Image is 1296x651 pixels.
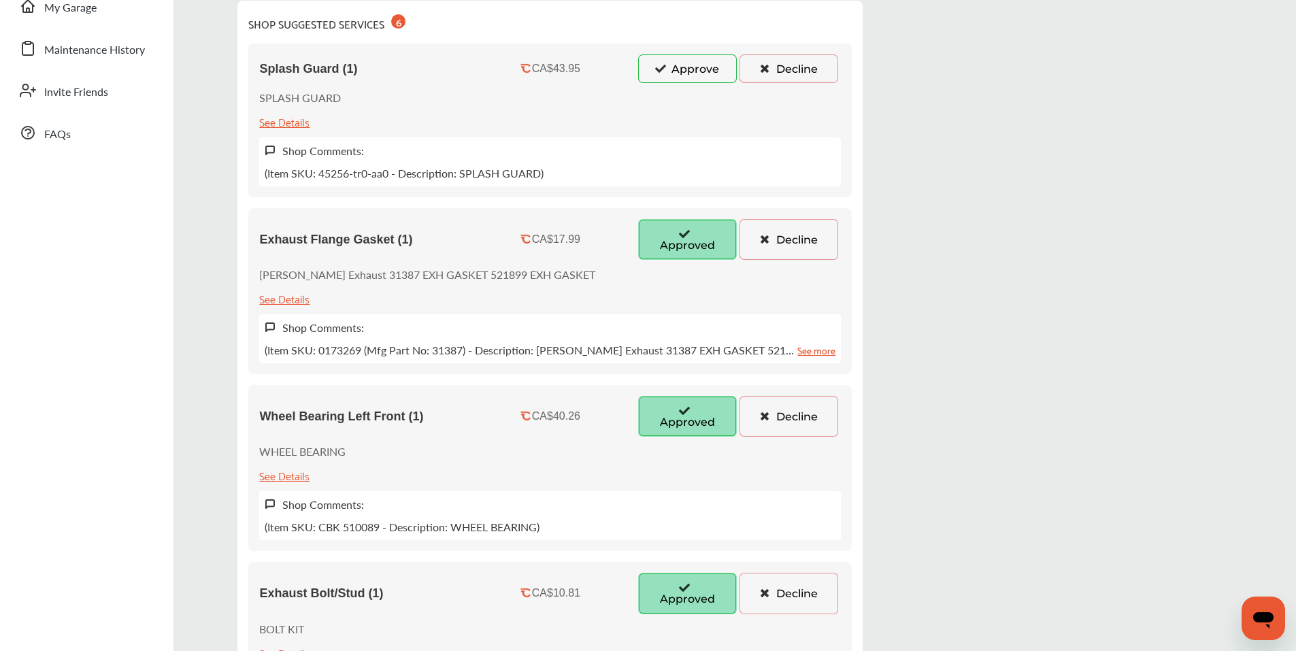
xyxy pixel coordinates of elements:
p: SPLASH GUARD [259,90,341,105]
span: Splash Guard (1) [259,62,357,76]
p: [PERSON_NAME] Exhaust 31387 EXH GASKET 521899 EXH GASKET [259,267,595,282]
span: Wheel Bearing Left Front (1) [259,410,423,424]
a: Maintenance History [12,31,160,66]
div: CA$40.26 [532,410,580,422]
div: See Details [259,112,310,131]
button: Approved [638,396,737,437]
div: SHOP SUGGESTED SERVICES [248,12,405,33]
p: WHEEL BEARING [259,444,346,459]
div: See Details [259,289,310,307]
span: Maintenance History [44,41,145,59]
span: Exhaust Bolt/Stud (1) [259,586,383,601]
img: svg+xml;base64,PHN2ZyB3aWR0aD0iMTYiIGhlaWdodD0iMTciIHZpZXdCb3g9IjAgMCAxNiAxNyIgZmlsbD0ibm9uZSIgeG... [265,145,276,156]
a: See more [797,342,835,358]
button: Decline [740,573,838,614]
button: Approve [638,54,737,83]
label: Shop Comments: [282,497,364,512]
img: svg+xml;base64,PHN2ZyB3aWR0aD0iMTYiIGhlaWdodD0iMTciIHZpZXdCb3g9IjAgMCAxNiAxNyIgZmlsbD0ibm9uZSIgeG... [265,499,276,510]
span: Exhaust Flange Gasket (1) [259,233,412,247]
button: Approved [638,219,737,260]
a: Invite Friends [12,73,160,108]
div: 6 [391,14,405,29]
div: See Details [259,466,310,484]
a: FAQs [12,115,160,150]
button: Decline [740,54,838,83]
span: Invite Friends [44,84,108,101]
p: (Item SKU: 45256-tr0-aa0 - Description: SPLASH GUARD) [265,165,544,181]
button: Decline [740,219,838,260]
div: CA$10.81 [532,587,580,599]
label: Shop Comments: [282,320,364,335]
button: Decline [740,396,838,437]
span: FAQs [44,126,71,144]
img: svg+xml;base64,PHN2ZyB3aWR0aD0iMTYiIGhlaWdodD0iMTciIHZpZXdCb3g9IjAgMCAxNiAxNyIgZmlsbD0ibm9uZSIgeG... [265,322,276,333]
iframe: Button to launch messaging window [1242,597,1285,640]
div: CA$43.95 [532,63,580,75]
p: (Item SKU: CBK 510089 - Description: WHEEL BEARING) [265,519,539,535]
button: Approved [638,573,737,614]
div: CA$17.99 [532,233,580,246]
label: Shop Comments: [282,143,364,158]
p: (Item SKU: 0173269 (Mfg Part No: 31387) - Description: [PERSON_NAME] Exhaust 31387 EXH GASKET 521… [265,342,835,358]
p: BOLT KIT [259,621,304,637]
